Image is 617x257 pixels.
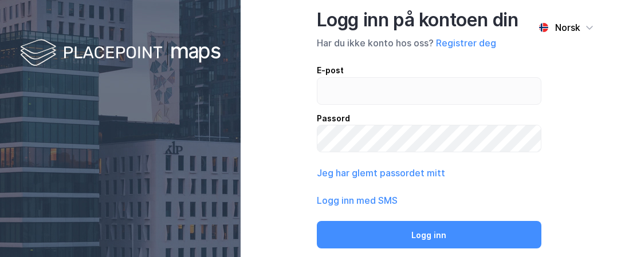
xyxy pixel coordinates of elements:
[317,166,445,180] button: Jeg har glemt passordet mitt
[555,21,580,34] div: Norsk
[317,112,541,125] div: Passord
[317,36,541,50] div: Har du ikke konto hos oss?
[560,202,617,257] iframe: Chat Widget
[317,9,541,31] div: Logg inn på kontoen din
[317,64,541,77] div: E-post
[436,36,496,50] button: Registrer deg
[20,37,221,70] img: logo-white.f07954bde2210d2a523dddb988cd2aa7.svg
[317,221,541,248] button: Logg inn
[317,193,398,207] button: Logg inn med SMS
